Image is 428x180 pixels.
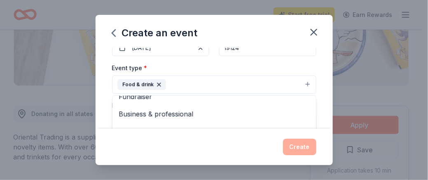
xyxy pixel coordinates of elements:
span: Fundraiser [119,91,309,102]
span: Business & professional [119,109,309,119]
button: Food & drink [112,76,316,94]
span: Health & wellness [119,126,309,137]
div: Food & drink [117,79,166,90]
